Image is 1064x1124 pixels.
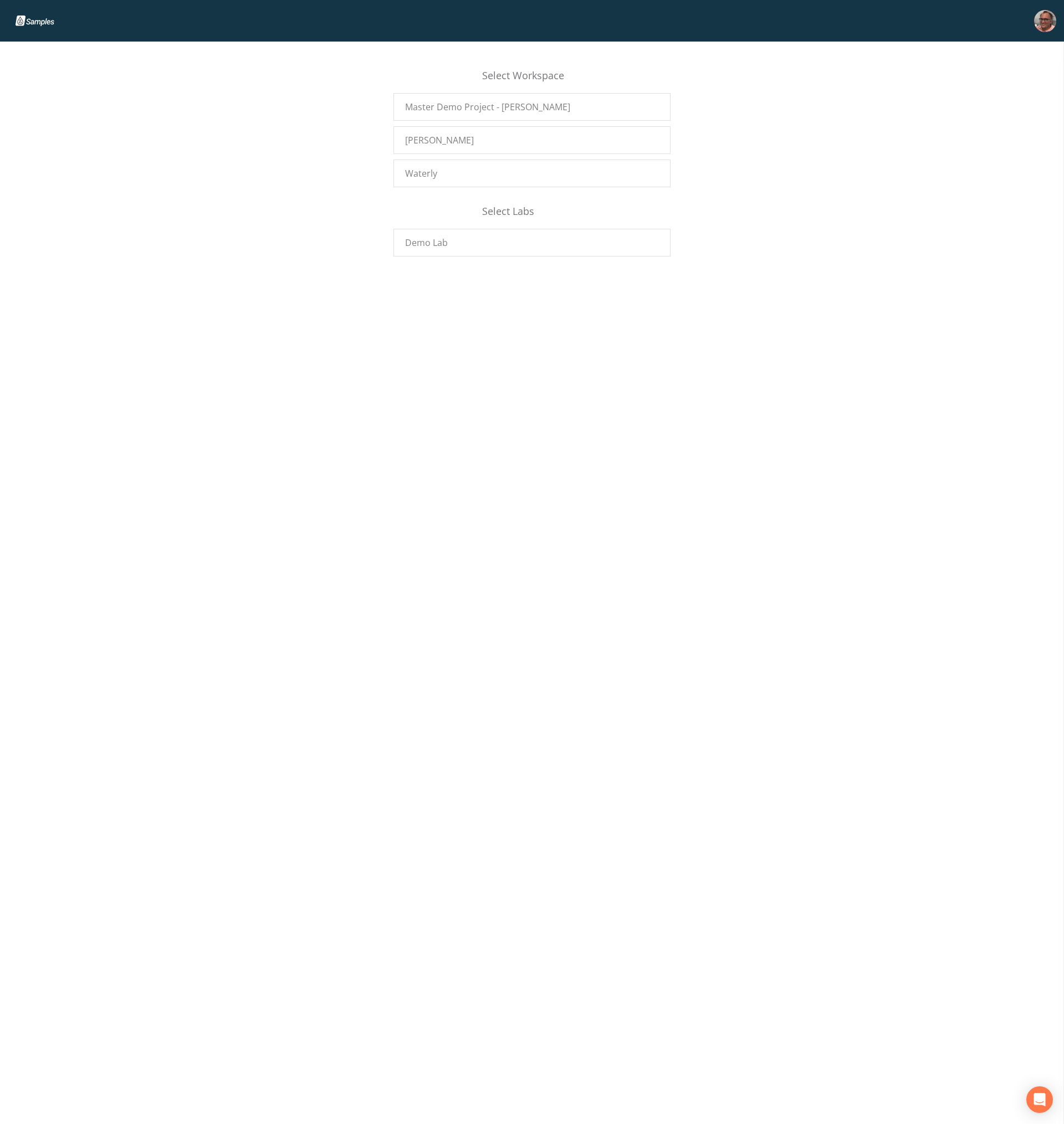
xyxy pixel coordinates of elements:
[405,134,474,147] span: [PERSON_NAME]
[393,126,671,154] a: [PERSON_NAME]
[393,160,671,187] a: Waterly
[16,16,68,26] img: logo
[393,204,671,229] div: Select Labs
[405,167,437,180] span: Waterly
[393,68,671,93] div: Select Workspace
[405,236,448,249] span: Demo Lab
[1034,10,1056,32] img: e2d790fa78825a4bb76dcb6ab311d44c
[393,229,671,256] a: Demo Lab
[393,93,671,121] a: Master Demo Project - [PERSON_NAME]
[405,100,570,114] span: Master Demo Project - [PERSON_NAME]
[1026,1086,1053,1113] div: Open Intercom Messenger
